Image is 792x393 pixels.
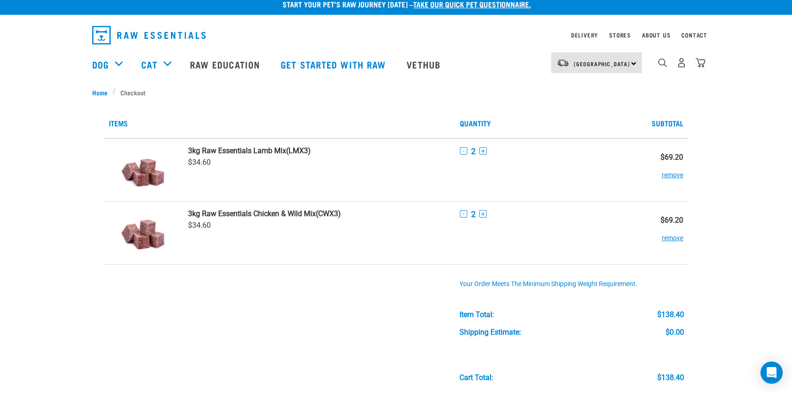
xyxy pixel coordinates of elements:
div: Item Total: [459,311,494,319]
td: $69.20 [630,138,689,202]
span: $34.60 [188,221,211,230]
a: Get started with Raw [271,46,397,83]
th: Items [103,108,454,138]
img: home-icon-1@2x.png [658,58,667,67]
img: Raw Essentials Logo [92,26,206,44]
td: $69.20 [630,201,689,264]
a: Contact [681,33,707,37]
a: Cat [141,57,157,71]
span: [GEOGRAPHIC_DATA] [574,62,630,65]
img: home-icon@2x.png [696,58,705,68]
a: Home [92,87,113,97]
img: van-moving.png [557,59,569,67]
a: 3kg Raw Essentials Chicken & Wild Mix(CWX3) [188,209,449,218]
div: Your order meets the minimum shipping weight requirement. [459,281,684,288]
a: Vethub [397,46,452,83]
button: + [479,210,487,218]
img: Raw Essentials Chicken & Wild Mix [119,209,167,257]
span: 2 [471,209,476,219]
button: remove [662,225,683,243]
strong: 3kg Raw Essentials Chicken & Wild Mix [188,209,316,218]
a: Stores [609,33,631,37]
th: Quantity [454,108,630,138]
button: - [460,210,467,218]
img: user.png [677,58,686,68]
nav: breadcrumbs [92,87,700,97]
div: Open Intercom Messenger [761,362,783,384]
div: Shipping Estimate: [459,328,521,337]
div: $0.00 [666,328,684,337]
span: 2 [471,146,476,156]
nav: dropdown navigation [85,22,707,48]
button: + [479,147,487,155]
span: $34.60 [188,158,211,167]
a: Delivery [571,33,598,37]
div: Cart total: [459,374,493,382]
a: take our quick pet questionnaire. [413,2,531,6]
a: Raw Education [181,46,271,83]
div: $138.40 [657,374,684,382]
button: - [460,147,467,155]
img: Raw Essentials Lamb Mix [119,146,167,194]
a: 3kg Raw Essentials Lamb Mix(LMX3) [188,146,449,155]
strong: 3kg Raw Essentials Lamb Mix [188,146,286,155]
a: Dog [92,57,109,71]
a: About Us [642,33,670,37]
button: remove [662,162,683,180]
div: $138.40 [657,311,684,319]
th: Subtotal [630,108,689,138]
